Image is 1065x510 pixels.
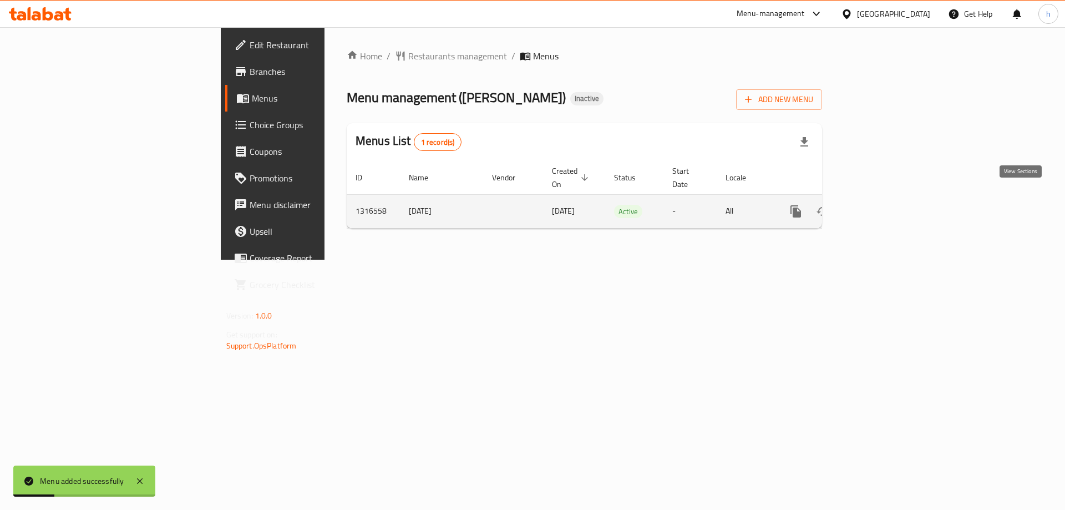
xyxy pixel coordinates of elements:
span: Grocery Checklist [250,278,390,291]
a: Restaurants management [395,49,507,63]
span: Locale [726,171,760,184]
button: Change Status [809,198,836,225]
div: [GEOGRAPHIC_DATA] [857,8,930,20]
span: Branches [250,65,390,78]
span: Edit Restaurant [250,38,390,52]
a: Branches [225,58,399,85]
span: Status [614,171,650,184]
td: [DATE] [400,194,483,228]
div: Total records count [414,133,462,151]
a: Menu disclaimer [225,191,399,218]
td: All [717,194,774,228]
span: Upsell [250,225,390,238]
nav: breadcrumb [347,49,822,63]
span: Promotions [250,171,390,185]
span: Name [409,171,443,184]
span: ID [356,171,377,184]
div: Export file [791,129,818,155]
span: Menu management ( [PERSON_NAME] ) [347,85,566,110]
th: Actions [774,161,898,195]
button: more [783,198,809,225]
span: Coupons [250,145,390,158]
span: Menu disclaimer [250,198,390,211]
a: Choice Groups [225,112,399,138]
a: Promotions [225,165,399,191]
span: Coverage Report [250,251,390,265]
span: Get support on: [226,327,277,342]
span: Menus [252,92,390,105]
span: h [1046,8,1051,20]
a: Edit Restaurant [225,32,399,58]
a: Coupons [225,138,399,165]
span: 1.0.0 [255,309,272,323]
button: Add New Menu [736,89,822,110]
span: Choice Groups [250,118,390,132]
li: / [511,49,515,63]
span: Vendor [492,171,530,184]
span: Created On [552,164,592,191]
span: Start Date [672,164,703,191]
a: Upsell [225,218,399,245]
a: Grocery Checklist [225,271,399,298]
span: Inactive [570,94,603,103]
a: Menus [225,85,399,112]
div: Menu added successfully [40,475,124,487]
table: enhanced table [347,161,898,229]
h2: Menus List [356,133,461,151]
a: Coverage Report [225,245,399,271]
span: Restaurants management [408,49,507,63]
span: [DATE] [552,204,575,218]
div: Inactive [570,92,603,105]
a: Support.OpsPlatform [226,339,297,353]
span: 1 record(s) [414,137,461,148]
span: Version: [226,309,253,323]
div: Menu-management [737,7,805,21]
span: Add New Menu [745,93,813,107]
td: - [663,194,717,228]
span: Active [614,205,642,218]
span: Menus [533,49,559,63]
